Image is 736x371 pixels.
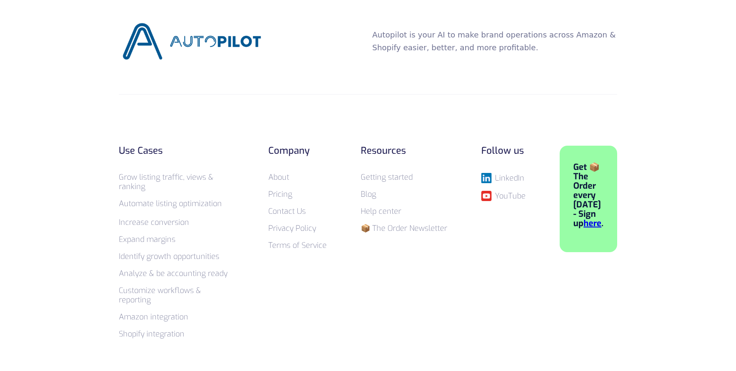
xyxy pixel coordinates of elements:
a: Expand margins [119,234,175,244]
a: here [584,218,601,229]
a: Getting started [361,172,413,182]
a: Amazon integration [119,312,188,322]
a: Privacy Policy [268,223,316,233]
a: Automate listing optimization‍‍ [119,198,222,209]
a: Increase conversion [119,217,189,227]
a: Blog [361,189,376,199]
a: Customize workflows & reporting [119,285,201,305]
p: Autopilot is your AI to make brand operations across Amazon & Shopify easier, better, and more pr... [372,29,617,54]
div: LinkedIn [495,174,524,182]
a: Analyze & be accounting ready [119,268,227,279]
div: Follow us [481,146,526,156]
div: Get 📦 The Order every [DATE] - Sign up . [573,163,604,228]
a: Contact Us [268,206,306,216]
a: About [268,172,289,182]
div: Company [268,146,327,156]
a: Grow listing traffic, views & ranking [119,172,213,192]
a: Shopify integration [119,329,184,339]
a: 📦 The Order Newsletter [361,223,447,233]
a: Terms of Service [268,240,327,250]
a: YouTube [481,191,526,201]
div: Resources [361,146,447,156]
div: Use Cases [119,146,234,156]
a: Pricing [268,189,292,199]
a: LinkedIn [481,173,526,183]
a: Identify growth opportunities [119,251,219,262]
div: YouTube [495,192,526,200]
a: Help center [361,206,401,216]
